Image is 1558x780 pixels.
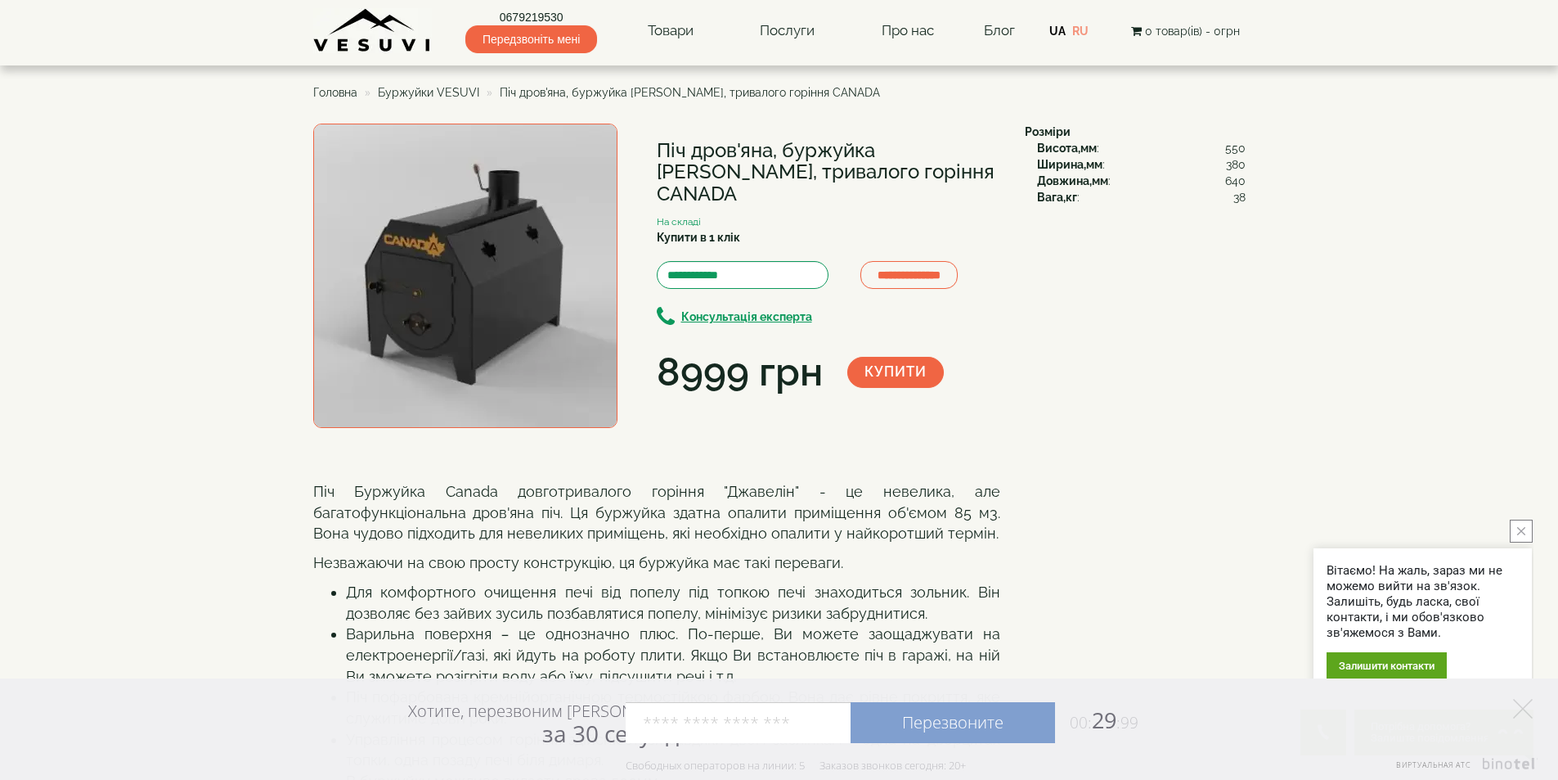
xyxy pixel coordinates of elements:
[1396,760,1471,770] span: Виртуальная АТС
[408,701,689,746] div: Хотите, перезвоним [PERSON_NAME]
[865,12,950,50] a: Про нас
[657,140,1000,205] h1: Піч дров'яна, буржуйка [PERSON_NAME], тривалого горіння CANADA
[1070,712,1092,733] span: 00:
[1145,25,1240,38] span: 0 товар(ів) - 0грн
[346,624,1000,687] li: Варильна поверхня – це однозначно плюс. По-перше, Ви можете заощаджувати на електроенергії/газі, ...
[681,310,812,323] b: Консультація експерта
[1025,125,1071,138] b: Розміри
[1037,191,1077,204] b: Вага,кг
[1037,142,1097,155] b: Висота,мм
[542,718,689,749] span: за 30 секунд?
[500,86,880,99] span: Піч дров'яна, буржуйка [PERSON_NAME], тривалого горіння CANADA
[1126,22,1245,40] button: 0 товар(ів) - 0грн
[313,86,357,99] a: Головна
[1072,25,1089,38] a: RU
[1233,189,1246,205] span: 38
[1037,140,1246,156] div: :
[346,582,1000,624] li: Для комфортного очищення печі від попелу під топкою печі знаходиться зольник. Він дозволяє без за...
[984,22,1015,38] a: Блог
[1226,156,1246,173] span: 380
[743,12,831,50] a: Послуги
[1510,520,1533,543] button: close button
[657,229,740,246] label: Купити в 1 клік
[1327,563,1519,641] div: Вітаємо! На жаль, зараз ми не можемо вийти на зв'язок. Залишіть, будь ласка, свої контакти, і ми ...
[631,12,710,50] a: Товари
[465,9,597,25] a: 0679219530
[1037,174,1108,187] b: Довжина,мм
[313,8,432,53] img: content
[1037,189,1246,205] div: :
[847,357,944,388] button: Купити
[657,216,701,228] small: На складі
[657,345,823,400] div: 8999 грн
[1386,758,1538,780] a: Виртуальная АТС
[626,759,966,772] div: Свободных операторов на линии: 5 Заказов звонков сегодня: 20+
[1327,652,1447,679] div: Залишити контакти
[1225,173,1246,189] span: 640
[313,124,617,428] img: Піч дров'яна, буржуйка ДЖЕВЕЛІН, тривалого горіння CANADA
[1116,712,1138,733] span: :99
[1225,140,1246,156] span: 550
[378,86,479,99] a: Буржуйки VESUVI
[313,481,1000,544] p: Піч Буржуйка Canada довготривалого горіння "Джавелін" - це невелика, але багатофункціональна дров...
[313,552,1000,574] p: Незважаючи на свою просту конструкцію, ця буржуйка має такі переваги.
[1037,158,1102,171] b: Ширина,мм
[1037,156,1246,173] div: :
[1037,173,1246,189] div: :
[1055,705,1138,735] span: 29
[1049,25,1066,38] a: UA
[851,702,1055,743] a: Перезвоните
[465,25,597,53] span: Передзвоніть мені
